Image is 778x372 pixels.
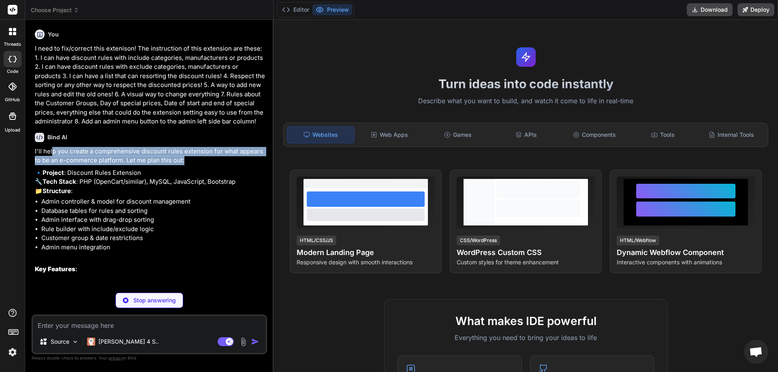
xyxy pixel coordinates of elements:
li: Database tables for rules and sorting [41,206,265,216]
p: Responsive design with smooth interactions [297,258,435,266]
div: Websites [287,126,355,143]
div: HTML/Webflow [617,236,659,245]
p: [PERSON_NAME] 4 S.. [98,338,159,346]
h4: WordPress Custom CSS [457,247,595,258]
img: Pick Models [72,338,79,345]
p: Always double-check its answers. Your in Bind [32,354,267,362]
button: Deploy [737,3,774,16]
div: Games [425,126,492,143]
span: Choose Project [31,6,79,14]
li: Admin menu integration [41,243,265,252]
span: privacy [109,355,123,360]
label: threads [4,41,21,48]
img: settings [6,345,19,359]
strong: Structure [43,187,71,195]
p: Describe what you want to build, and watch it come to life in real-time [278,96,773,106]
p: Stop answering [133,296,176,304]
p: Interactive components with animations [617,258,755,266]
img: Claude 4 Sonnet [87,338,95,346]
p: I'll help you create a comprehensive discount rules extension for what appears to be an e-commerc... [35,147,265,165]
strong: Key Features [35,265,75,273]
div: CSS/WordPress [457,236,500,245]
label: Upload [5,127,20,134]
h6: Bind AI [47,133,67,141]
button: Download [687,3,733,16]
li: Customer group & date restrictions [41,234,265,243]
label: code [7,68,18,75]
div: Components [561,126,628,143]
strong: Project [43,169,64,176]
div: Web Apps [356,126,423,143]
h6: You [48,30,59,38]
button: Preview [312,4,352,15]
a: Open chat [744,340,768,364]
label: GitHub [5,96,20,103]
h4: Dynamic Webflow Component [617,247,755,258]
button: Editor [279,4,312,15]
h2: : [35,265,265,274]
div: HTML/CSS/JS [297,236,336,245]
h1: Turn ideas into code instantly [278,77,773,91]
div: Internal Tools [698,126,765,143]
h2: What makes IDE powerful [398,312,654,329]
li: Admin interface with drag-drop sorting [41,215,265,225]
h4: Modern Landing Page [297,247,435,258]
p: 🔹 : Discount Rules Extension 🔧 : PHP (OpenCart/similar), MySQL, JavaScript, Bootstrap 📁 : [35,168,265,196]
div: Tools [630,126,697,143]
p: I need to fix/correct this extenison! The instruction of this extension are these: 1. I can have ... [35,44,265,126]
p: Custom styles for theme enhancement [457,258,595,266]
strong: Tech Stack [43,178,76,185]
li: Admin controller & model for discount management [41,197,265,206]
img: icon [251,338,259,346]
li: Rule builder with include/exclude logic [41,225,265,234]
div: APIs [493,126,560,143]
p: Everything you need to bring your ideas to life [398,333,654,342]
img: attachment [239,337,248,346]
p: Source [51,338,69,346]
